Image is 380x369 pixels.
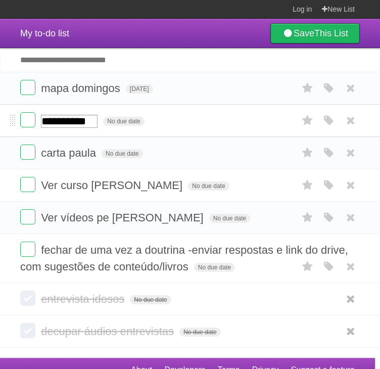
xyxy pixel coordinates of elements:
span: fechar de uma vez a doutrina -enviar respostas e link do drive, com sugestões de conteúdo/livros [20,244,348,273]
span: mapa domingos [41,82,123,95]
label: Done [20,177,35,192]
label: Done [20,80,35,95]
span: No due date [102,149,142,158]
label: Done [20,112,35,127]
span: Ver vídeos pe [PERSON_NAME] [41,211,206,224]
a: SaveThis List [270,23,360,43]
span: Ver curso [PERSON_NAME] [41,179,185,192]
span: No due date [188,181,229,191]
label: Star task [298,112,317,129]
label: Done [20,323,35,338]
label: Star task [298,177,317,194]
span: [DATE] [126,84,153,94]
label: Done [20,291,35,306]
span: decupar áudios entrevistas [41,325,176,338]
label: Done [20,209,35,224]
label: Done [20,242,35,257]
span: No due date [209,214,250,223]
span: My to-do list [20,28,69,38]
label: Star task [298,209,317,226]
span: No due date [103,117,144,126]
label: Star task [298,80,317,97]
b: This List [314,28,348,38]
label: Star task [298,258,317,275]
span: No due date [194,263,235,272]
span: No due date [130,295,171,304]
label: Star task [298,145,317,161]
span: No due date [179,328,220,337]
span: carta paula [41,147,99,159]
span: entrevista idosos [41,293,127,305]
label: Done [20,145,35,160]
